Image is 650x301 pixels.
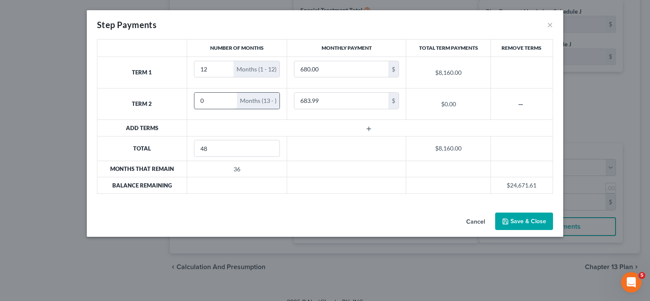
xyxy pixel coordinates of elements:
[97,120,187,136] th: Add Terms
[406,136,490,161] td: $8,160.00
[388,61,399,77] div: $
[187,40,287,57] th: Number of Months
[194,61,234,77] input: --
[621,272,641,292] iframe: Intercom live chat
[97,57,187,88] th: Term 1
[97,88,187,120] th: Term 2
[237,93,279,109] div: Months (13 - )
[97,136,187,161] th: Total
[187,161,287,177] td: 36
[194,93,237,109] input: --
[490,40,553,57] th: Remove Terms
[388,93,399,109] div: $
[194,140,280,156] input: --
[294,93,388,109] input: 0.00
[97,19,157,31] div: Step Payments
[490,177,553,193] td: $24,671.61
[406,88,490,120] td: $0.00
[547,20,553,30] button: ×
[406,40,490,57] th: Total Term Payments
[495,213,553,230] button: Save & Close
[234,61,279,77] div: Months (1 - 12)
[294,61,388,77] input: 0.00
[406,57,490,88] td: $8,160.00
[287,40,406,57] th: Monthly Payment
[97,161,187,177] th: Months that Remain
[639,272,645,279] span: 5
[459,213,492,230] button: Cancel
[97,177,187,193] th: Balance Remaining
